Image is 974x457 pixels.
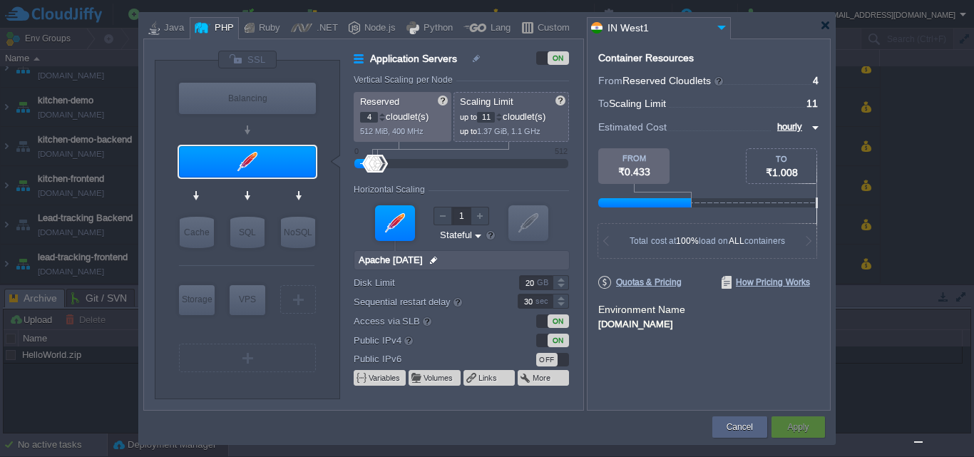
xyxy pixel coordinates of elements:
[354,147,359,155] div: 0
[813,75,819,86] span: 4
[533,18,570,39] div: Custom
[555,147,568,155] div: 512
[354,313,498,329] label: Access via SLB
[486,18,511,39] div: Lang
[424,372,454,384] button: Volumes
[281,217,315,248] div: NoSQL
[460,127,477,135] span: up to
[354,351,498,366] label: Public IPv6
[419,18,453,39] div: Python
[598,119,667,135] span: Estimated Cost
[727,420,753,434] button: Cancel
[609,98,666,109] span: Scaling Limit
[747,155,816,163] div: TO
[598,304,685,315] label: Environment Name
[533,372,552,384] button: More
[230,217,265,248] div: SQL Databases
[360,108,446,123] p: cloudlet(s)
[210,18,234,39] div: PHP
[598,98,609,109] span: To
[312,18,338,39] div: .NET
[280,285,316,314] div: Create New Layer
[766,167,798,178] span: ₹1.008
[477,127,540,135] span: 1.37 GiB, 1.1 GHz
[179,146,316,178] div: Application Servers
[598,75,622,86] span: From
[598,276,682,289] span: Quotas & Pricing
[360,127,424,135] span: 512 MiB, 400 MHz
[536,353,558,366] div: OFF
[622,75,724,86] span: Reserved Cloudlets
[230,285,265,315] div: Elastic VPS
[806,98,818,109] span: 11
[598,154,670,163] div: FROM
[179,285,215,315] div: Storage Containers
[598,317,819,329] div: [DOMAIN_NAME]
[281,217,315,248] div: NoSQL Databases
[360,96,399,107] span: Reserved
[914,400,960,443] iframe: chat widget
[548,334,569,347] div: ON
[160,18,184,39] div: Java
[230,285,265,314] div: VPS
[180,217,214,248] div: Cache
[354,275,498,290] label: Disk Limit
[460,108,564,123] p: cloudlet(s)
[598,53,694,63] div: Container Resources
[460,113,477,121] span: up to
[548,314,569,328] div: ON
[618,166,650,178] span: ₹0.433
[230,217,265,248] div: SQL
[535,294,551,308] div: sec
[354,294,498,309] label: Sequential restart delay
[478,372,498,384] button: Links
[722,276,810,289] span: How Pricing Works
[255,18,280,39] div: Ruby
[460,96,513,107] span: Scaling Limit
[537,276,551,289] div: GB
[369,372,401,384] button: Variables
[179,83,316,114] div: Load Balancer
[354,332,498,348] label: Public IPv4
[354,185,429,195] div: Horizontal Scaling
[179,83,316,114] div: Balancing
[179,344,316,372] div: Create New Layer
[354,75,456,85] div: Vertical Scaling per Node
[360,18,396,39] div: Node.js
[548,51,569,65] div: ON
[787,420,809,434] button: Apply
[179,285,215,314] div: Storage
